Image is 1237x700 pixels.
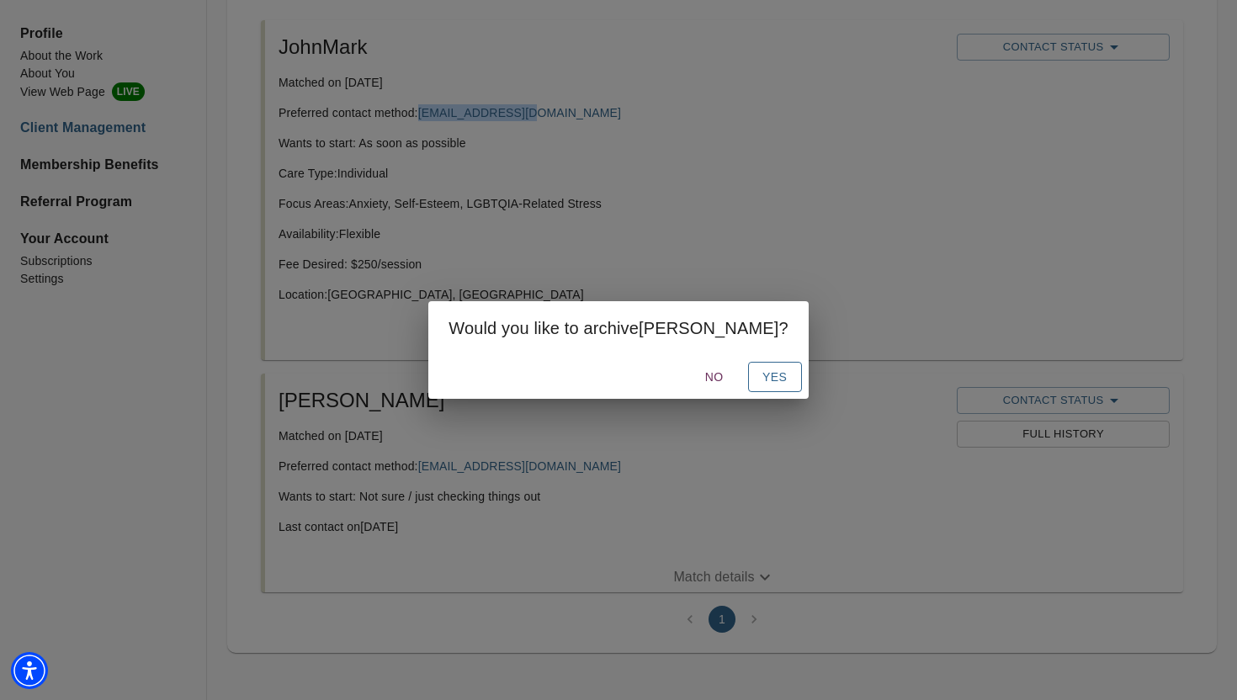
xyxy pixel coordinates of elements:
[11,652,48,689] div: Accessibility Menu
[694,367,735,388] span: No
[449,315,788,342] h2: Would you like to archive [PERSON_NAME] ?
[748,362,802,393] button: Yes
[688,362,741,393] button: No
[762,367,788,388] span: Yes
